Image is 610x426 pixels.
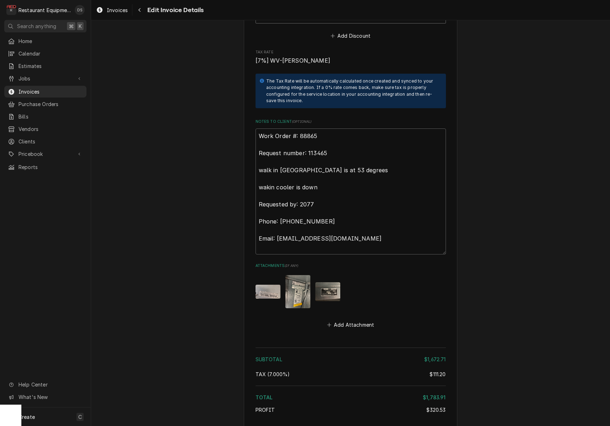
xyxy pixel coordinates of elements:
[256,394,446,401] div: Total
[6,5,16,15] div: R
[19,88,83,95] span: Invoices
[4,35,86,47] a: Home
[430,370,446,378] div: $111.20
[256,57,446,65] span: Tax Rate
[19,75,72,82] span: Jobs
[75,5,85,15] div: DS
[19,100,83,108] span: Purchase Orders
[19,163,83,171] span: Reports
[4,60,86,72] a: Estimates
[256,345,446,419] div: Amount Summary
[78,413,82,421] span: C
[19,414,35,420] span: Create
[326,320,375,330] button: Add Attachment
[256,406,446,414] div: Profit
[4,111,86,122] a: Bills
[4,391,86,403] a: Go to What's New
[256,128,446,254] textarea: Work Order #: 88865 Request number: 113465 walk in [GEOGRAPHIC_DATA] is at 53 degrees wakin coole...
[19,62,83,70] span: Estimates
[134,4,145,16] button: Navigate back
[285,264,298,268] span: ( if any )
[256,394,273,400] span: Total
[107,6,128,14] span: Invoices
[4,148,86,160] a: Go to Pricebook
[256,119,446,125] label: Notes to Client
[4,98,86,110] a: Purchase Orders
[17,22,56,30] span: Search anything
[256,371,290,377] span: [6%] West Virginia State [1%] West Virginia, Beckley City
[6,5,16,15] div: Restaurant Equipment Diagnostics's Avatar
[69,22,74,30] span: ⌘
[329,31,372,41] button: Add Discount
[19,113,83,120] span: Bills
[4,86,86,98] a: Invoices
[19,393,82,401] span: What's New
[315,282,340,301] img: WimBzAlR7uC7C500og3w
[256,49,446,55] span: Tax Rate
[4,73,86,84] a: Go to Jobs
[4,379,86,390] a: Go to Help Center
[19,381,82,388] span: Help Center
[75,5,85,15] div: Derek Stewart's Avatar
[256,356,446,363] div: Subtotal
[256,285,280,299] img: dFFRSaQhiRbdvEqkBDcQ
[19,6,71,14] div: Restaurant Equipment Diagnostics
[19,50,83,57] span: Calendar
[79,22,82,30] span: K
[256,407,275,413] span: Profit
[19,138,83,145] span: Clients
[256,49,446,65] div: Tax Rate
[423,394,446,401] div: $1,783.91
[256,263,446,330] div: Attachments
[4,48,86,59] a: Calendar
[256,356,282,362] span: Subtotal
[4,20,86,32] button: Search anything⌘K
[424,356,446,363] div: $1,672.71
[266,78,439,104] div: The Tax Rate will be automatically calculated once created and synced to your accounting integrat...
[4,136,86,147] a: Clients
[256,57,330,64] span: [7%] WV-[PERSON_NAME]
[256,119,446,254] div: Notes to Client
[256,263,446,269] label: Attachments
[426,407,446,413] span: $320.53
[4,161,86,173] a: Reports
[256,370,446,378] div: Tax
[19,150,72,158] span: Pricebook
[145,5,204,15] span: Edit Invoice Details
[19,37,83,45] span: Home
[292,120,312,123] span: ( optional )
[93,4,131,16] a: Invoices
[4,123,86,135] a: Vendors
[19,125,83,133] span: Vendors
[285,275,310,308] img: x6So2OuzRzKdOwydZu4T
